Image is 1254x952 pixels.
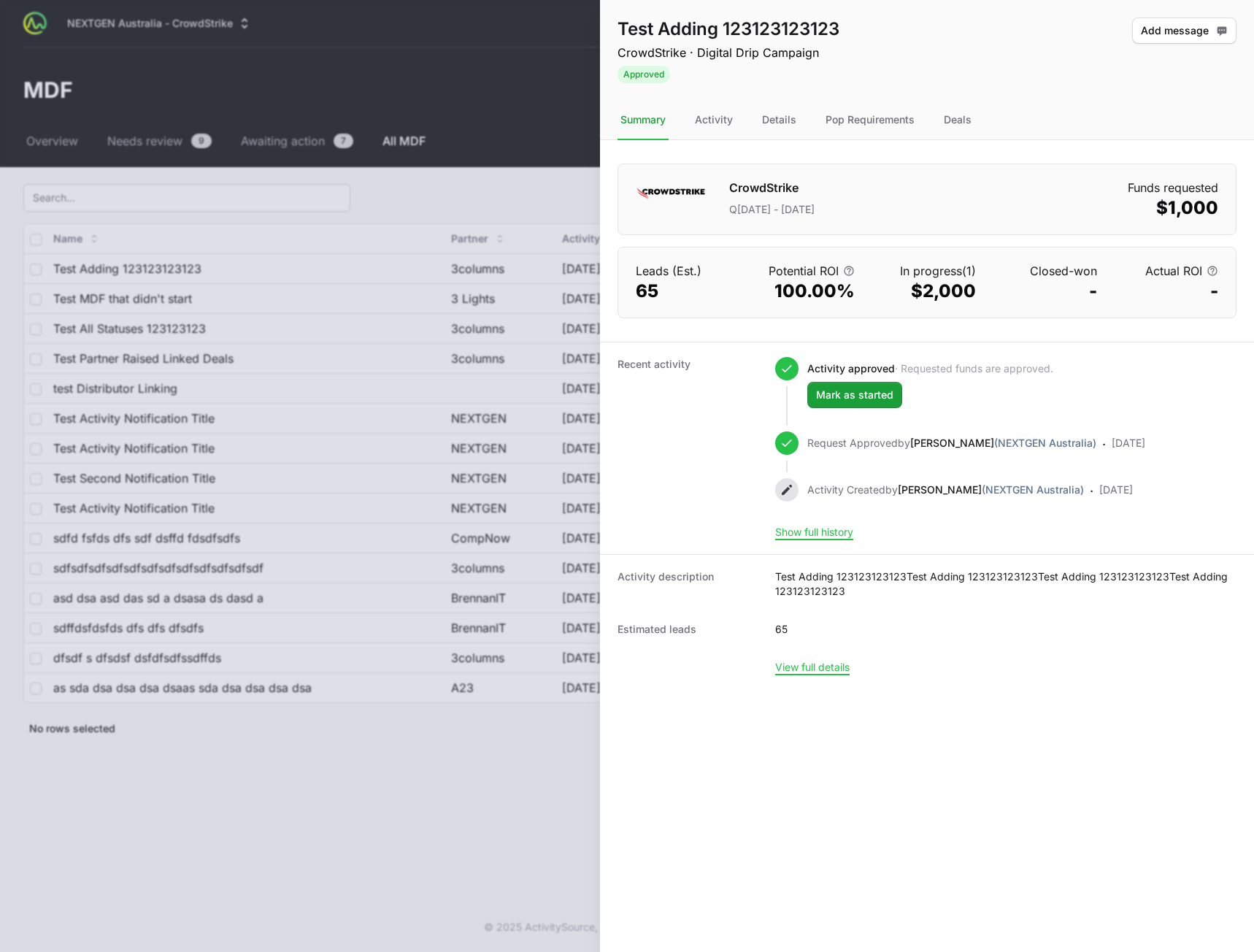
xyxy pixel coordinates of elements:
[895,362,1053,375] span: · Requested funds are approved.
[729,179,815,199] h1: CrowdStrike
[1090,481,1093,502] span: ·
[636,179,706,208] img: CrowdStrike
[600,101,1254,140] nav: Tabs
[878,280,976,303] dd: $2,000
[807,436,1096,455] p: Request Approved by
[757,262,855,280] dt: Potential ROI
[999,262,1097,280] dt: Closed-won
[759,101,799,140] div: Details
[823,101,918,140] div: Pop Requirements
[618,18,839,41] h1: Test Adding 123123123123
[618,569,758,599] dt: Activity description
[1102,434,1106,455] span: ·
[775,661,850,674] button: View full details
[999,280,1097,303] dd: -
[618,44,839,61] p: CrowdStrike · Digital Drip Campaign
[775,569,1236,599] dd: Test Adding 123123123123Test Adding 123123123123Test Adding 123123123123Test Adding 123123123123
[757,280,855,303] dd: 100.00%
[1132,18,1236,83] div: Activity actions
[1128,179,1218,196] dt: Funds requested
[807,362,895,375] span: Activity approved
[878,262,976,280] dt: In progress (1)
[982,483,1084,496] span: (NEXTGEN Australia)
[618,101,669,140] div: Summary
[1112,437,1145,449] time: [DATE]
[1120,262,1218,280] dt: Actual ROI
[729,202,815,220] p: Q[DATE] - [DATE]
[618,64,839,83] span: Activity Status
[1128,196,1218,220] dd: $1,000
[775,526,853,539] button: Show full history
[1120,280,1218,303] dd: -
[618,357,758,540] dt: Recent activity
[775,357,1145,525] ul: Activity history timeline
[1132,18,1236,44] button: Add message
[898,483,1084,496] a: [PERSON_NAME](NEXTGEN Australia)
[816,386,893,404] span: Mark as started
[1141,22,1228,39] span: Add message
[618,622,758,637] dt: Estimated leads
[994,437,1096,449] span: (NEXTGEN Australia)
[636,262,734,280] dt: Leads (Est.)
[941,101,974,140] div: Deals
[1099,483,1133,496] time: [DATE]
[910,437,1096,449] a: [PERSON_NAME](NEXTGEN Australia)
[807,483,1084,502] p: Activity Created by
[636,280,734,303] dd: 65
[692,101,736,140] div: Activity
[775,622,788,637] dd: 65
[807,382,902,408] button: Mark as started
